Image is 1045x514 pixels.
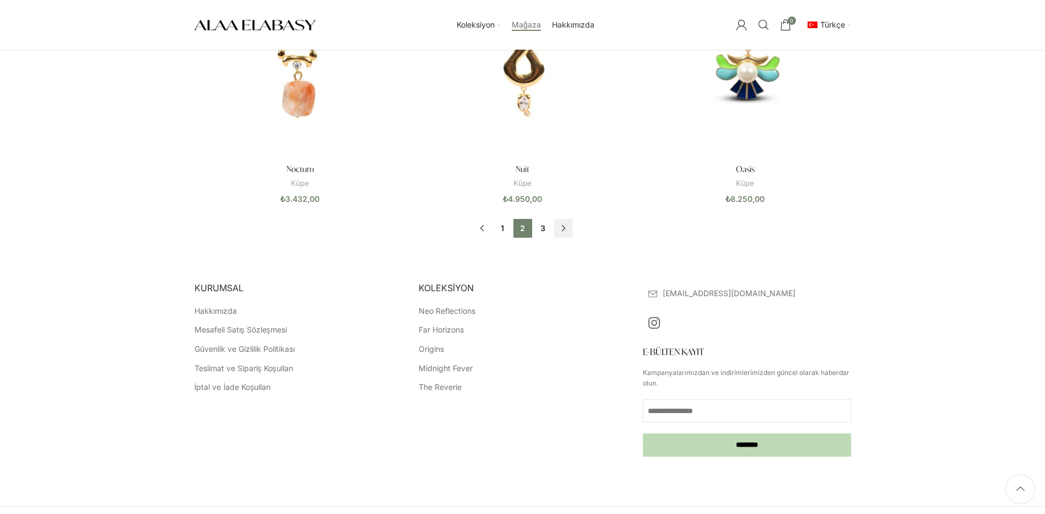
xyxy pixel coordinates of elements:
[643,399,851,422] input: E-posta adresi *
[321,14,730,36] div: Ana yönlendirici
[194,363,294,374] a: Teslimat ve Sipariş Koşulları
[552,14,594,36] a: Hakkımızda
[513,178,532,189] a: Küpe
[280,194,320,204] bdi: 3.432,00
[643,367,851,388] p: Kampanyalarımızdan ve indirimlerimizden güncel olarak haberdar olun.
[534,219,553,238] a: Sayfa 3
[291,178,309,189] a: Küpe
[554,219,573,238] a: →
[799,14,857,36] div: İkincil navigasyon
[493,219,512,238] a: Sayfa 1
[775,14,797,36] a: 0
[512,14,541,36] a: Mağaza
[512,20,541,30] span: Mağaza
[473,219,491,238] a: ←
[725,194,730,204] span: ₺
[419,363,474,374] a: Midnight Fever
[513,219,532,238] span: Sayfa 2
[419,306,477,317] a: Neo Reflections
[1006,475,1034,503] a: Başa kaydır düğmesi
[725,194,765,204] bdi: 8.250,00
[457,20,495,30] span: Koleksiyon
[457,14,501,36] a: Koleksiyon
[194,19,316,29] a: Site logo
[194,382,272,393] a: İptal ve İade Koşulları
[503,194,508,204] span: ₺
[286,164,314,174] a: Nocturn
[419,324,465,335] a: Far Horizons
[820,20,845,29] span: Türkçe
[194,324,288,335] a: Mesafeli Satış Sözleşmesi
[788,17,796,25] span: 0
[516,164,529,174] a: Nuit
[736,164,755,174] a: Oasis
[643,311,665,336] a: Instagram sosyal bağlantısı
[194,306,238,317] a: Hakkımızda
[805,14,851,36] a: tr_TRTürkçe
[419,382,463,393] a: The Reverie
[194,344,296,355] a: Güvenlik ve Gizlilik Politikası
[194,219,851,238] nav: Ürün Sayfalandırma
[419,344,445,355] a: Origins
[552,20,594,30] span: Hakkımızda
[808,22,817,28] img: Türkçe
[503,194,542,204] bdi: 4.950,00
[280,194,285,204] span: ₺
[752,14,775,36] a: Arama
[736,178,754,189] a: Küpe
[648,287,851,299] a: Liste öğesi bağlantısı
[194,282,402,294] h5: KURUMSAL
[419,282,626,294] h5: KOLEKSİYON
[643,347,851,356] h3: E-BÜLTEN KAYIT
